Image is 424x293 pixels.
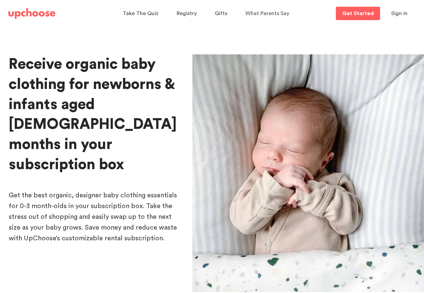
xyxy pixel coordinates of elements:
[245,11,289,16] span: What Parents Say
[391,11,408,16] span: Sign in
[336,7,380,20] a: Get Started
[342,11,374,16] p: Get Started
[8,8,55,19] img: UpChoose
[123,7,161,20] a: Take The Quiz
[177,11,197,16] span: Registry
[215,11,227,16] span: Gifts
[177,7,199,20] a: Registry
[9,192,177,242] span: Get the best organic, designer baby clothing essentials for 0-3 month-olds in your subscription b...
[245,7,291,20] a: What Parents Say
[215,7,229,20] a: Gifts
[8,7,55,20] a: UpChoose
[383,7,416,20] button: Sign in
[9,54,182,175] h1: Receive organic baby clothing for newborns & infants aged [DEMOGRAPHIC_DATA] months in your subsc...
[123,11,159,16] span: Take The Quiz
